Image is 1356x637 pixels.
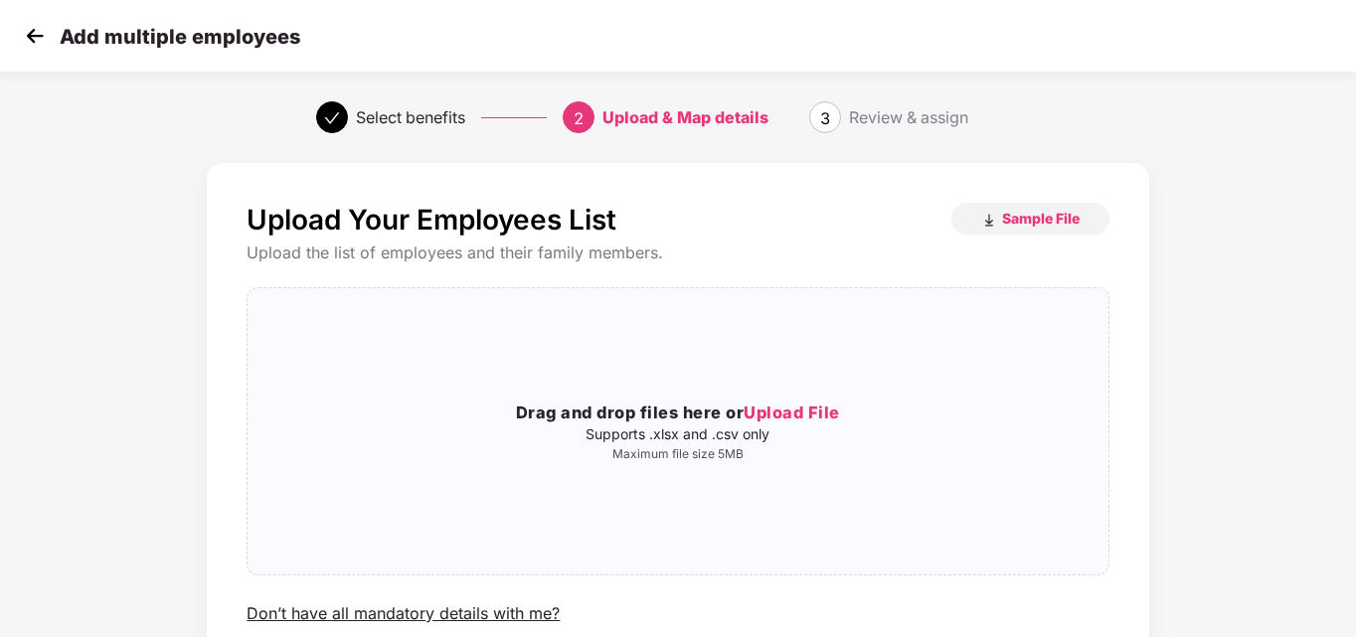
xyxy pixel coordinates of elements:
[849,101,968,133] div: Review & assign
[574,108,584,128] span: 2
[247,242,1108,263] div: Upload the list of employees and their family members.
[356,101,465,133] div: Select benefits
[247,203,616,237] p: Upload Your Employees List
[744,402,840,422] span: Upload File
[324,110,340,126] span: check
[248,426,1107,442] p: Supports .xlsx and .csv only
[248,288,1107,574] span: Drag and drop files here orUpload FileSupports .xlsx and .csv onlyMaximum file size 5MB
[248,446,1107,462] p: Maximum file size 5MB
[247,603,560,624] div: Don’t have all mandatory details with me?
[951,203,1109,235] button: Sample File
[820,108,830,128] span: 3
[602,101,768,133] div: Upload & Map details
[60,25,300,49] p: Add multiple employees
[248,400,1107,426] h3: Drag and drop files here or
[981,213,997,229] img: download_icon
[1002,209,1080,228] span: Sample File
[20,21,50,51] img: svg+xml;base64,PHN2ZyB4bWxucz0iaHR0cDovL3d3dy53My5vcmcvMjAwMC9zdmciIHdpZHRoPSIzMCIgaGVpZ2h0PSIzMC...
